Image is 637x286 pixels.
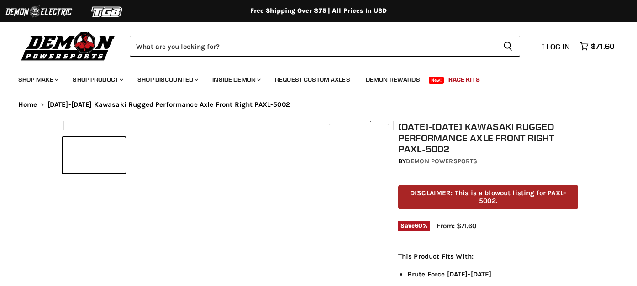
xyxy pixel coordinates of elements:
[538,42,575,51] a: Log in
[66,70,129,89] a: Shop Product
[398,185,579,210] p: DISCLAIMER: This is a blowout listing for PAXL-5002.
[11,67,612,89] ul: Main menu
[547,42,570,51] span: Log in
[18,30,118,62] img: Demon Powersports
[268,70,357,89] a: Request Custom Axles
[359,70,427,89] a: Demon Rewards
[415,222,422,229] span: 60
[591,42,614,51] span: $71.60
[429,77,444,84] span: New!
[5,3,73,21] img: Demon Electric Logo 2
[47,101,290,109] span: [DATE]-[DATE] Kawasaki Rugged Performance Axle Front Right PAXL-5002
[63,137,126,173] button: 2008-2011 Kawasaki Rugged Performance Axle Front Right PAXL-5002 thumbnail
[11,70,64,89] a: Shop Make
[73,3,142,21] img: TGB Logo 2
[406,157,477,165] a: Demon Powersports
[398,156,579,166] div: by
[437,222,476,230] span: From: $71.60
[205,70,266,89] a: Inside Demon
[130,36,520,57] form: Product
[333,115,384,122] span: Click to expand
[442,70,487,89] a: Race Kits
[496,36,520,57] button: Search
[18,101,37,109] a: Home
[398,221,430,231] span: Save %
[398,251,579,262] p: This Product Fits With:
[130,36,496,57] input: Search
[575,40,619,53] a: $71.60
[131,70,204,89] a: Shop Discounted
[407,269,579,280] li: Brute Force [DATE]-[DATE]
[398,121,579,155] h1: [DATE]-[DATE] Kawasaki Rugged Performance Axle Front Right PAXL-5002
